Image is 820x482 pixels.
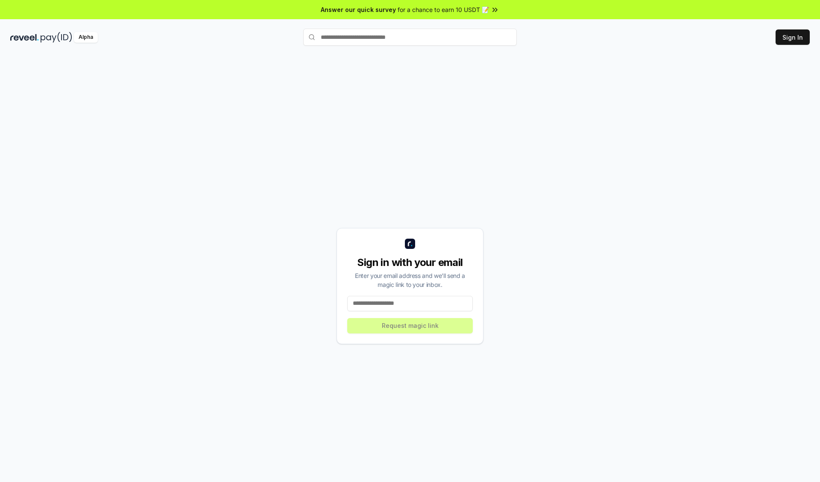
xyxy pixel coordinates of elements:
img: reveel_dark [10,32,39,43]
div: Alpha [74,32,98,43]
div: Sign in with your email [347,256,473,269]
div: Enter your email address and we’ll send a magic link to your inbox. [347,271,473,289]
span: Answer our quick survey [321,5,396,14]
span: for a chance to earn 10 USDT 📝 [398,5,489,14]
button: Sign In [776,29,810,45]
img: logo_small [405,239,415,249]
img: pay_id [41,32,72,43]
